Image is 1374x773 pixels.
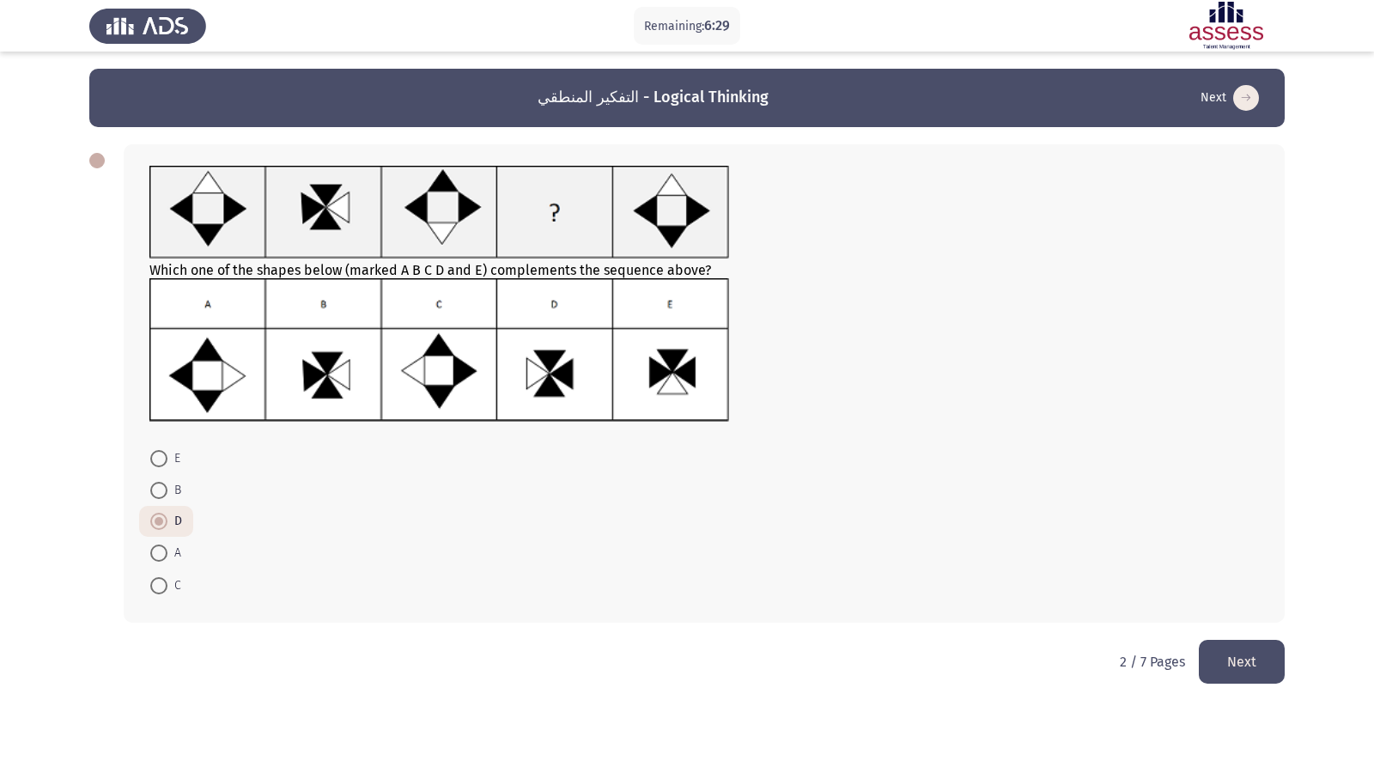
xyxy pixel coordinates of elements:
[89,2,206,50] img: Assess Talent Management logo
[1195,84,1264,112] button: load next page
[167,575,181,596] span: C
[167,448,180,469] span: E
[167,480,181,501] span: B
[1168,2,1285,50] img: Assessment logo of Assessment En (Focus & 16PD)
[149,166,1259,425] div: Which one of the shapes below (marked A B C D and E) complements the sequence above?
[644,15,730,37] p: Remaining:
[1199,640,1285,684] button: load next page
[149,278,729,422] img: UkFYYl8wMjJfQi5wbmcxNjkxMjk4MDE0NzY3.png
[538,87,769,108] h3: التفكير المنطقي - Logical Thinking
[149,166,729,259] img: UkFYYl8wMjJfQS5wbmcxNjkxMjk4MDAwMDQw.png
[1120,654,1185,670] p: 2 / 7 Pages
[167,511,182,532] span: D
[167,543,181,563] span: A
[704,17,730,33] span: 6:29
